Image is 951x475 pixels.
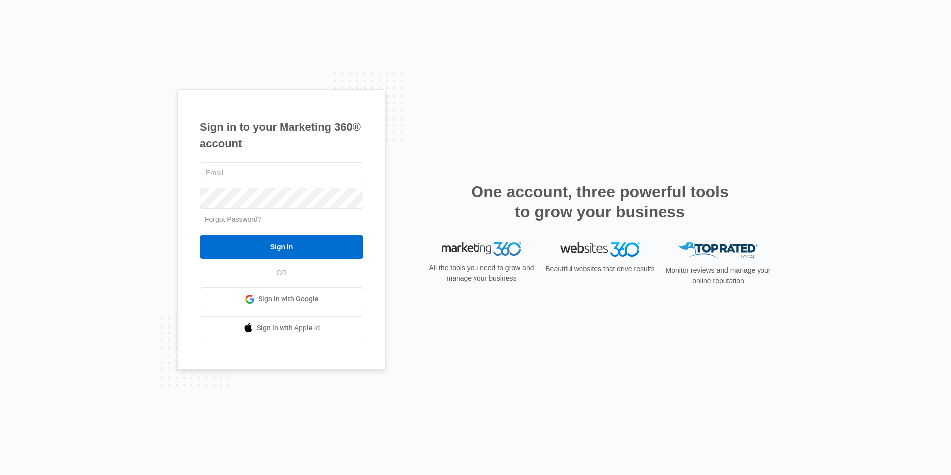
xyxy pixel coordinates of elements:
[200,235,363,259] input: Sign In
[258,294,319,304] span: Sign in with Google
[678,242,758,259] img: Top Rated Local
[200,119,363,152] h1: Sign in to your Marketing 360® account
[200,287,363,311] a: Sign in with Google
[205,215,262,223] a: Forgot Password?
[200,162,363,183] input: Email
[560,242,640,257] img: Websites 360
[200,316,363,340] a: Sign in with Apple Id
[663,265,774,286] p: Monitor reviews and manage your online reputation
[270,268,294,278] span: OR
[257,323,320,333] span: Sign in with Apple Id
[426,263,537,284] p: All the tools you need to grow and manage your business
[468,182,732,222] h2: One account, three powerful tools to grow your business
[544,264,656,274] p: Beautiful websites that drive results
[442,242,521,256] img: Marketing 360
